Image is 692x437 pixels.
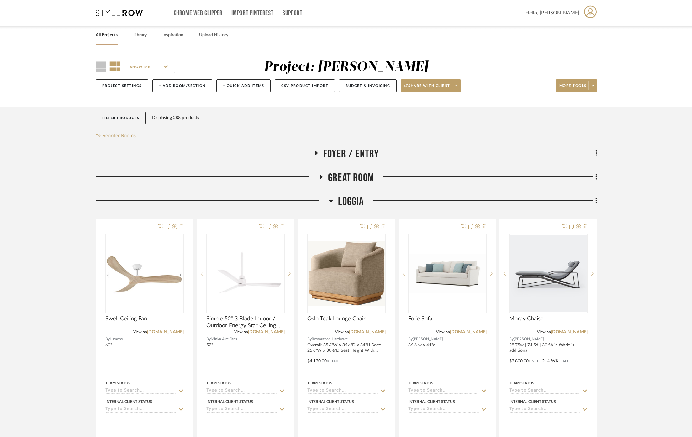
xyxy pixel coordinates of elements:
[283,11,302,16] a: Support
[349,330,386,334] a: [DOMAIN_NAME]
[105,399,152,404] div: Internal Client Status
[409,254,486,293] img: Folie Sofa
[199,31,228,39] a: Upload History
[206,407,277,413] input: Type to Search…
[312,336,348,342] span: Restoration Hardware
[307,315,366,322] span: Oslo Teak Lounge Chair
[335,330,349,334] span: View on
[206,380,231,386] div: Team Status
[162,31,183,39] a: Inspiration
[206,399,253,404] div: Internal Client Status
[307,336,312,342] span: By
[105,315,147,322] span: Swell Ceiling Fan
[96,79,148,92] button: Project Settings
[105,380,130,386] div: Team Status
[408,399,455,404] div: Internal Client Status
[401,79,461,92] button: Share with client
[174,11,223,16] a: Chrome Web Clipper
[96,31,118,39] a: All Projects
[147,330,184,334] a: [DOMAIN_NAME]
[133,31,147,39] a: Library
[408,380,433,386] div: Team Status
[509,315,544,322] span: Moray Chaise
[509,336,514,342] span: By
[551,330,588,334] a: [DOMAIN_NAME]
[307,388,378,394] input: Type to Search…
[106,253,183,294] img: Swell Ceiling Fan
[510,235,587,312] img: Moray Chaise
[526,9,579,17] span: Hello, [PERSON_NAME]
[413,336,443,342] span: [PERSON_NAME]
[211,336,237,342] span: Minka Aire Fans
[328,171,374,185] span: Great Room
[206,336,211,342] span: By
[307,380,332,386] div: Team Status
[106,234,183,313] div: 0
[152,112,199,124] div: Displaying 288 products
[231,11,273,16] a: Import Pinterest
[339,79,397,92] button: Budget & Invoicing
[559,83,587,93] span: More tools
[510,234,587,313] div: 0
[450,330,487,334] a: [DOMAIN_NAME]
[537,330,551,334] span: View on
[323,147,379,161] span: Foyer / Entry
[509,388,580,394] input: Type to Search…
[409,234,486,313] div: 0
[307,399,354,404] div: Internal Client Status
[103,132,136,140] span: Reorder Rooms
[404,83,450,93] span: Share with client
[216,79,271,92] button: + Quick Add Items
[509,399,556,404] div: Internal Client Status
[275,79,335,92] button: CSV Product Import
[436,330,450,334] span: View on
[408,388,479,394] input: Type to Search…
[308,241,385,306] img: Oslo Teak Lounge Chair
[408,315,432,322] span: Folie Sofa
[338,195,364,208] span: Loggia
[133,330,147,334] span: View on
[307,407,378,413] input: Type to Search…
[96,132,136,140] button: Reorder Rooms
[105,407,176,413] input: Type to Search…
[408,336,413,342] span: By
[206,388,277,394] input: Type to Search…
[110,336,123,342] span: Lumens
[234,330,248,334] span: View on
[264,61,428,74] div: Project: [PERSON_NAME]
[152,79,212,92] button: + Add Room/Section
[248,330,285,334] a: [DOMAIN_NAME]
[509,407,580,413] input: Type to Search…
[514,336,544,342] span: [PERSON_NAME]
[556,79,597,92] button: More tools
[206,315,285,329] span: Simple 52" 3 Blade Indoor / Outdoor Energy Star Ceiling Fan with Remote Included
[509,380,534,386] div: Team Status
[96,112,146,124] button: Filter Products
[207,248,284,299] img: Simple 52" 3 Blade Indoor / Outdoor Energy Star Ceiling Fan with Remote Included
[207,234,284,313] div: 0
[105,336,110,342] span: By
[408,407,479,413] input: Type to Search…
[105,388,176,394] input: Type to Search…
